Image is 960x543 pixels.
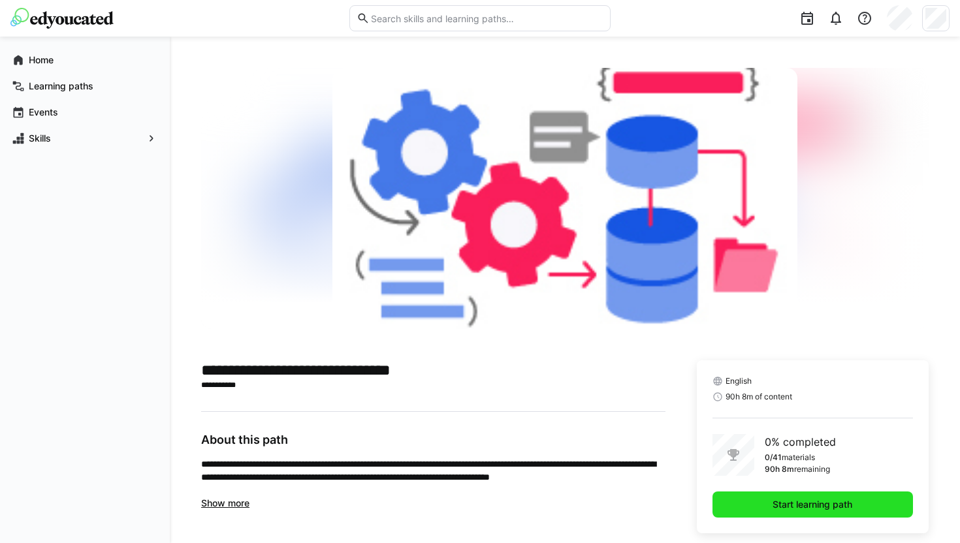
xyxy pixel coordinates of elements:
p: remaining [794,464,830,474]
button: Start learning path [712,491,913,518]
input: Search skills and learning paths… [370,12,603,24]
span: Start learning path [771,498,854,511]
span: Show more [201,497,249,508]
h3: About this path [201,433,665,447]
p: 0/41 [765,452,782,463]
span: English [726,376,752,386]
span: 90h 8m of content [726,392,792,402]
p: 90h 8m [765,464,794,474]
p: 0% completed [765,434,836,450]
p: materials [782,452,815,463]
